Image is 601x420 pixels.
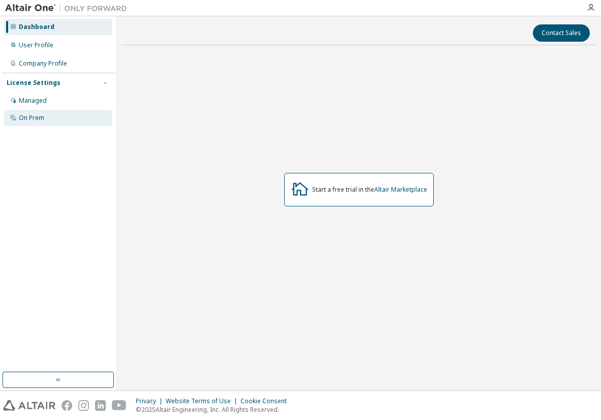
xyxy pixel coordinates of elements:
[136,397,166,405] div: Privacy
[112,400,127,411] img: youtube.svg
[19,23,54,31] div: Dashboard
[62,400,72,411] img: facebook.svg
[95,400,106,411] img: linkedin.svg
[19,41,53,49] div: User Profile
[166,397,241,405] div: Website Terms of Use
[3,400,55,411] img: altair_logo.svg
[374,185,427,194] a: Altair Marketplace
[7,79,61,87] div: License Settings
[312,186,427,194] div: Start a free trial in the
[533,24,590,42] button: Contact Sales
[136,405,293,414] p: © 2025 Altair Engineering, Inc. All Rights Reserved.
[19,97,47,105] div: Managed
[78,400,89,411] img: instagram.svg
[19,114,44,122] div: On Prem
[5,3,132,13] img: Altair One
[241,397,293,405] div: Cookie Consent
[19,59,67,68] div: Company Profile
